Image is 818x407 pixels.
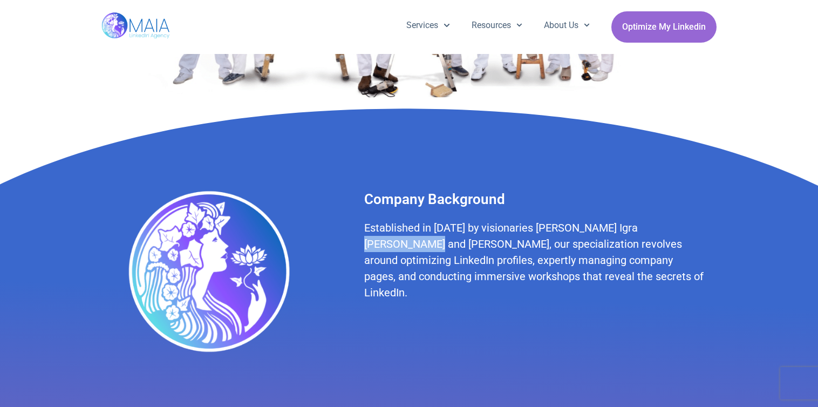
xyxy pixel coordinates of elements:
h2: Company Background [364,189,706,209]
a: Services [396,11,460,39]
a: About Us [533,11,601,39]
a: Resources [461,11,533,39]
nav: Menu [396,11,601,39]
span: Optimize My Linkedin [622,17,706,37]
a: Optimize My Linkedin [611,11,717,43]
h2: Established in [DATE] by visionaries [PERSON_NAME] Igra [PERSON_NAME] and [PERSON_NAME], our spec... [364,220,706,301]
